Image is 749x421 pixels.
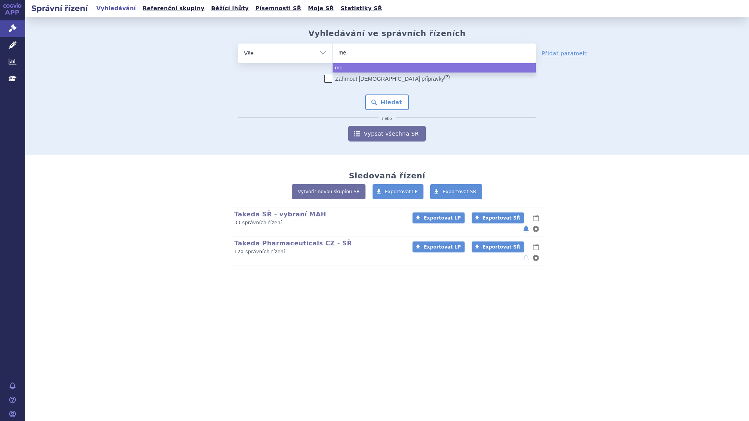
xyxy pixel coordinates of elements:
button: lhůty [532,213,540,223]
a: Exportovat SŘ [472,241,524,252]
a: Exportovat LP [412,212,465,223]
a: Referenční skupiny [140,3,207,14]
a: Písemnosti SŘ [253,3,304,14]
a: Takeda SŘ - vybraní MAH [234,210,326,218]
p: 120 správních řízení [234,249,402,255]
span: Exportovat LP [423,244,461,250]
a: Exportovat SŘ [472,212,524,223]
a: Běžící lhůty [209,3,251,14]
span: Exportovat LP [385,189,418,194]
a: Vytvořit novou skupinu SŘ [292,184,365,199]
span: Exportovat SŘ [483,215,520,221]
a: Přidat parametr [542,49,588,57]
button: notifikace [522,253,530,263]
a: Vyhledávání [94,3,138,14]
a: Exportovat LP [412,241,465,252]
h2: Správní řízení [25,3,94,14]
span: Exportovat LP [423,215,461,221]
h2: Sledovaná řízení [349,171,425,180]
li: me [333,63,536,73]
p: 33 správních řízení [234,220,402,226]
span: Exportovat SŘ [483,244,520,250]
button: lhůty [532,242,540,252]
a: Moje SŘ [306,3,336,14]
label: Zahrnout [DEMOGRAPHIC_DATA] přípravky [324,75,450,83]
a: Exportovat SŘ [430,184,482,199]
button: Hledat [365,94,409,110]
button: notifikace [522,224,530,234]
button: nastavení [532,253,540,263]
span: Exportovat SŘ [443,189,476,194]
button: nastavení [532,224,540,234]
a: Takeda Pharmaceuticals CZ - SŘ [234,240,352,247]
abbr: (?) [444,74,450,80]
a: Vypsat všechna SŘ [348,126,426,142]
a: Exportovat LP [373,184,424,199]
h2: Vyhledávání ve správních řízeních [308,29,466,38]
i: nebo [378,116,396,121]
a: Statistiky SŘ [338,3,384,14]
